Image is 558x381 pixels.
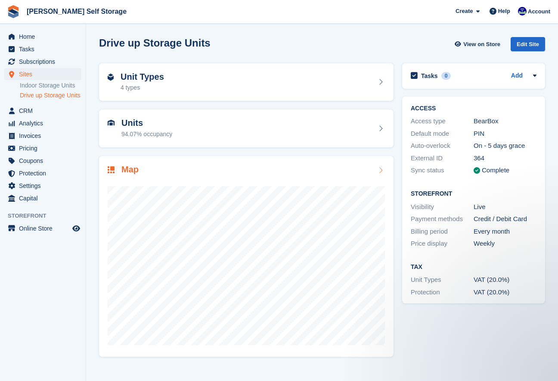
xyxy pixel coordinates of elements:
[511,37,545,55] a: Edit Site
[71,223,81,234] a: Preview store
[474,239,536,249] div: Weekly
[411,202,474,212] div: Visibility
[108,120,115,126] img: unit-icn-7be61d7bf1b0ce9d3e12c5938cc71ed9869f7b940bace4675aadf7bd6d80202e.svg
[19,56,71,68] span: Subscriptions
[456,7,473,16] span: Create
[528,7,550,16] span: Account
[7,5,20,18] img: stora-icon-8386f47178a22dfd0bd8f6a31ec36ba5ce8667c1dd55bd0f319d3a0aa187defe.svg
[474,287,536,297] div: VAT (20.0%)
[19,142,71,154] span: Pricing
[99,109,394,147] a: Units 94.07% occupancy
[19,130,71,142] span: Invoices
[4,68,81,80] a: menu
[474,129,536,139] div: PIN
[411,190,536,197] h2: Storefront
[4,117,81,129] a: menu
[474,275,536,285] div: VAT (20.0%)
[511,71,523,81] a: Add
[474,153,536,163] div: 364
[411,116,474,126] div: Access type
[20,91,81,100] a: Drive up Storage Units
[4,222,81,234] a: menu
[511,37,545,51] div: Edit Site
[453,37,504,51] a: View on Store
[99,37,211,49] h2: Drive up Storage Units
[108,166,115,173] img: map-icn-33ee37083ee616e46c38cad1a60f524a97daa1e2b2c8c0bc3eb3415660979fc1.svg
[19,192,71,204] span: Capital
[19,105,71,117] span: CRM
[4,43,81,55] a: menu
[121,83,164,92] div: 4 types
[19,117,71,129] span: Analytics
[411,214,474,224] div: Payment methods
[474,227,536,237] div: Every month
[19,222,71,234] span: Online Store
[498,7,510,16] span: Help
[411,129,474,139] div: Default mode
[411,239,474,249] div: Price display
[4,56,81,68] a: menu
[19,31,71,43] span: Home
[474,214,536,224] div: Credit / Debit Card
[411,141,474,151] div: Auto-overlock
[4,130,81,142] a: menu
[411,275,474,285] div: Unit Types
[99,63,394,101] a: Unit Types 4 types
[474,141,536,151] div: On - 5 days grace
[121,165,139,175] h2: Map
[4,142,81,154] a: menu
[121,72,164,82] h2: Unit Types
[19,167,71,179] span: Protection
[4,105,81,117] a: menu
[463,40,500,49] span: View on Store
[4,155,81,167] a: menu
[411,105,536,112] h2: ACCESS
[19,180,71,192] span: Settings
[411,227,474,237] div: Billing period
[411,264,536,271] h2: Tax
[411,153,474,163] div: External ID
[4,180,81,192] a: menu
[4,192,81,204] a: menu
[121,130,172,139] div: 94.07% occupancy
[121,118,172,128] h2: Units
[474,202,536,212] div: Live
[482,166,509,175] div: Complete
[411,287,474,297] div: Protection
[19,155,71,167] span: Coupons
[19,68,71,80] span: Sites
[99,156,394,357] a: Map
[23,4,130,19] a: [PERSON_NAME] Self Storage
[4,167,81,179] a: menu
[19,43,71,55] span: Tasks
[20,81,81,90] a: Indoor Storage Units
[411,166,474,175] div: Sync status
[108,74,114,81] img: unit-type-icn-2b2737a686de81e16bb02015468b77c625bbabd49415b5ef34ead5e3b44a266d.svg
[441,72,451,80] div: 0
[518,7,527,16] img: Justin Farthing
[474,116,536,126] div: BearBox
[421,72,438,80] h2: Tasks
[8,212,86,220] span: Storefront
[4,31,81,43] a: menu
